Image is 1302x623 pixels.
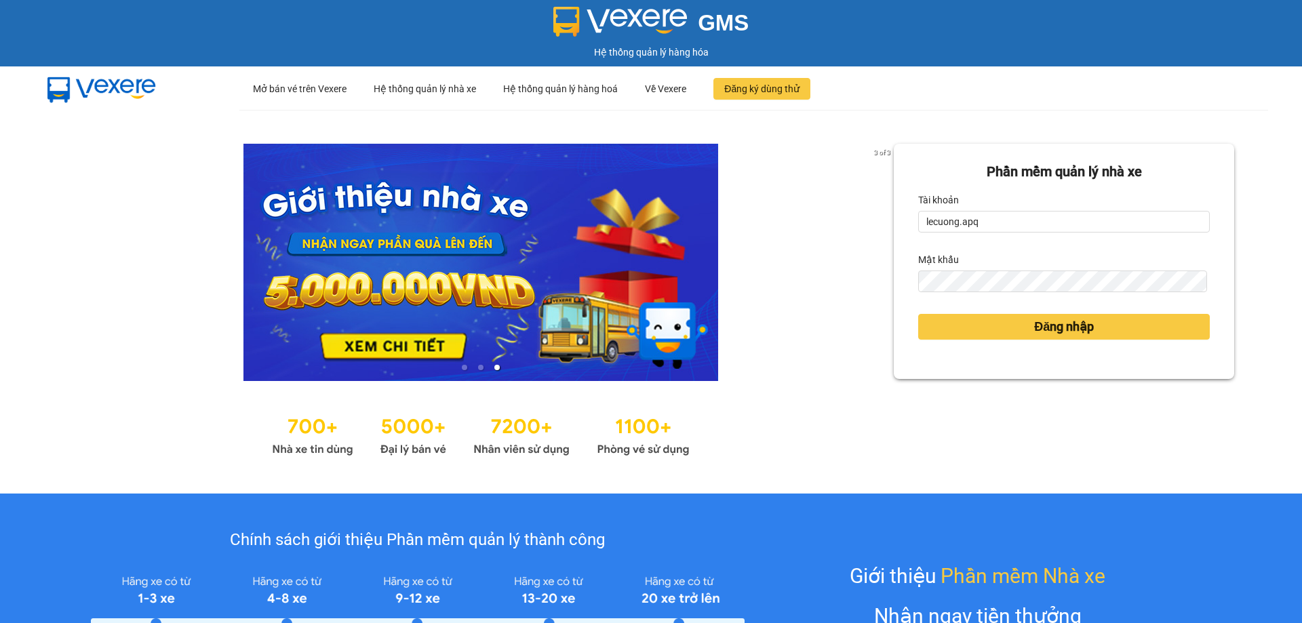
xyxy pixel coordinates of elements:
[698,10,749,35] span: GMS
[1034,317,1094,336] span: Đăng nhập
[494,365,500,370] li: slide item 3
[34,66,170,111] img: mbUUG5Q.png
[68,144,87,381] button: previous slide / item
[253,67,347,110] div: Mở bán vé trên Vexere
[918,314,1210,340] button: Đăng nhập
[645,67,686,110] div: Về Vexere
[875,144,894,381] button: next slide / item
[478,365,484,370] li: slide item 2
[553,20,749,31] a: GMS
[462,365,467,370] li: slide item 1
[850,560,1105,592] div: Giới thiệu
[941,560,1105,592] span: Phần mềm Nhà xe
[503,67,618,110] div: Hệ thống quản lý hàng hoá
[272,408,690,460] img: Statistics.png
[918,189,959,211] label: Tài khoản
[918,270,1206,292] input: Mật khẩu
[918,249,959,270] label: Mật khẩu
[918,211,1210,233] input: Tài khoản
[724,81,800,96] span: Đăng ký dùng thử
[553,7,688,37] img: logo 2
[91,527,744,553] div: Chính sách giới thiệu Phần mềm quản lý thành công
[3,45,1299,60] div: Hệ thống quản lý hàng hóa
[374,67,476,110] div: Hệ thống quản lý nhà xe
[918,161,1210,182] div: Phần mềm quản lý nhà xe
[870,144,894,161] p: 3 of 3
[713,78,810,100] button: Đăng ký dùng thử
